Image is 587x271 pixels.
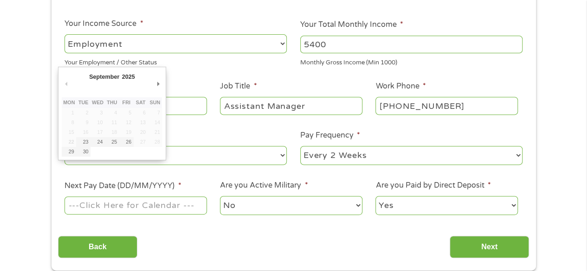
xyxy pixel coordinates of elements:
abbr: Wednesday [92,100,103,105]
label: Your Income Source [65,19,143,29]
div: September [88,70,120,83]
input: 1800 [300,36,522,53]
label: Are you Active Military [220,181,308,190]
button: Next Month [154,77,162,90]
button: 29 [62,147,76,157]
div: 2025 [121,70,136,83]
button: Previous Month [62,77,70,90]
label: Your Total Monthly Income [300,20,403,30]
abbr: Friday [123,100,130,105]
abbr: Tuesday [78,100,89,105]
abbr: Sunday [150,100,161,105]
button: 25 [105,137,119,147]
input: Cashier [220,97,362,114]
input: (231) 754-4010 [375,97,517,114]
div: Your Employment / Other Status [65,55,287,68]
label: Are you Paid by Direct Deposit [375,181,490,190]
abbr: Thursday [107,100,117,105]
input: Next [450,236,529,258]
label: Next Pay Date (DD/MM/YYYY) [65,181,181,191]
button: 30 [76,147,90,157]
button: 23 [76,137,90,147]
input: Use the arrow keys to pick a date [65,196,206,214]
label: Pay Frequency [300,131,360,140]
abbr: Monday [63,100,75,105]
input: Back [58,236,137,258]
abbr: Saturday [136,100,146,105]
button: 26 [119,137,134,147]
div: Monthly Gross Income (Min 1000) [300,55,522,68]
label: Work Phone [375,82,426,91]
button: 24 [90,137,105,147]
label: Job Title [220,82,257,91]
